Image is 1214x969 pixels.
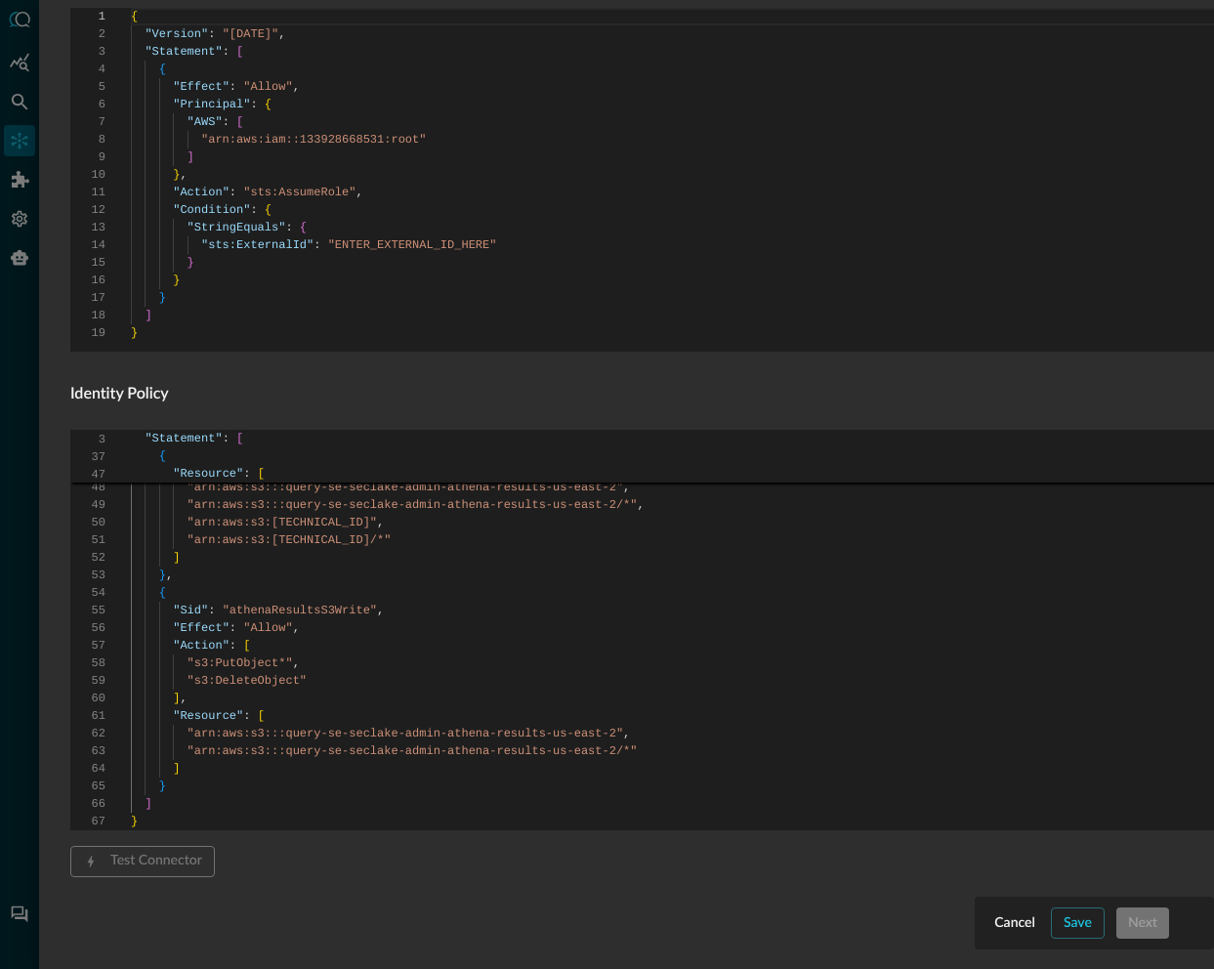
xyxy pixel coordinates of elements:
span: "AWS" [188,115,223,129]
span: [ [243,639,250,653]
span: , [278,27,285,41]
span: "Version" [145,27,208,41]
span: "Action" [173,639,230,653]
span: , [293,80,300,94]
span: } [173,168,180,182]
span: "s3:DeleteObject" [188,674,307,688]
div: 66 [70,795,105,813]
span: "sts:AssumeRole" [243,186,356,199]
span: } [131,815,138,828]
span: "Effect" [173,80,230,94]
span: s-us-east-2/*" [539,744,638,758]
div: 11 [70,184,105,201]
span: , [356,186,362,199]
span: , [180,168,187,182]
div: 9 [70,148,105,166]
span: , [377,604,384,617]
span: "Resource" [173,467,243,481]
div: 63 [70,742,105,760]
div: 15 [70,254,105,272]
div: 51 [70,531,105,549]
div: 2 [70,25,105,43]
span: : [243,467,250,481]
div: 5 [70,78,105,96]
span: : [223,432,230,445]
span: : [314,238,320,252]
span: s-us-east-2/*" [539,498,638,512]
span: } [159,779,166,793]
div: 57 [70,637,105,654]
span: } [173,274,180,287]
div: 56 [70,619,105,637]
div: 1 [70,8,105,25]
span: { [159,449,166,463]
span: : [223,115,230,129]
span: 3 [70,431,105,448]
div: 52 [70,549,105,567]
span: "arn:aws:s3:::query-se-seclake-admin-athena-result [188,481,539,494]
span: "Resource" [173,709,243,723]
span: { [265,203,272,217]
span: "s3:PutObject*" [188,656,293,670]
span: [ [236,45,243,59]
span: , [623,481,630,494]
span: "[DATE]" [223,27,279,41]
span: : [230,186,236,199]
span: { [159,63,166,76]
div: 7 [70,113,105,131]
span: : [243,709,250,723]
div: 4 [70,61,105,78]
span: s-us-east-2" [539,727,623,740]
span: , [180,692,187,705]
div: 17 [70,289,105,307]
span: "Allow" [243,621,292,635]
span: : [208,27,215,41]
div: 54 [70,584,105,602]
span: , [293,656,300,670]
span: : [250,203,257,217]
span: , [293,621,300,635]
span: , [638,498,645,512]
span: "athenaResultsS3Write" [223,604,377,617]
span: "Condition" [173,203,250,217]
span: { [300,221,307,234]
span: { [265,98,272,111]
span: ] [173,551,180,565]
span: "Sid" [173,604,208,617]
span: 37 [70,448,105,466]
div: 65 [70,778,105,795]
span: : [223,45,230,59]
div: 60 [70,690,105,707]
span: "Principal" [173,98,250,111]
div: 49 [70,496,105,514]
span: "ENTER_EXTERNAL_ID_HERE" [328,238,497,252]
div: 16 [70,272,105,289]
span: "Allow" [243,80,292,94]
span: "StringEquals" [188,221,286,234]
span: "arn:aws:s3:[TECHNICAL_ID]/*" [188,533,392,547]
div: 50 [70,514,105,531]
div: 48 [70,479,105,496]
div: 13 [70,219,105,236]
span: [ [258,709,265,723]
span: } [131,326,138,340]
span: ] [173,762,180,776]
span: , [377,516,384,529]
div: 64 [70,760,105,778]
div: 58 [70,654,105,672]
span: "arn:aws:s3:::query-se-seclake-admin-athena-result [188,744,539,758]
div: 62 [70,725,105,742]
span: "Statement" [145,45,222,59]
span: : [285,221,292,234]
span: "sts:ExternalId" [201,238,314,252]
span: } [159,569,166,582]
span: "Action" [173,186,230,199]
span: { [159,586,166,600]
span: : [230,621,236,635]
div: 18 [70,307,105,324]
span: ] [145,309,151,322]
span: s-us-east-2" [539,481,623,494]
div: 61 [70,707,105,725]
span: : [230,639,236,653]
span: 47 [70,466,105,484]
